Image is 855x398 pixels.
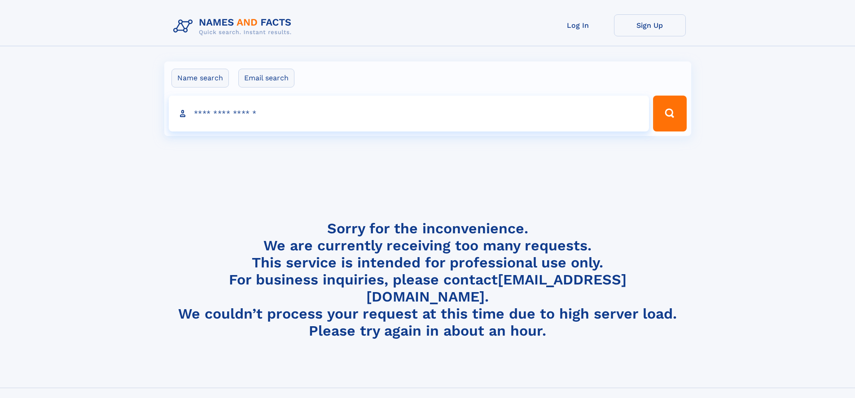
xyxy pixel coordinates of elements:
[366,271,627,305] a: [EMAIL_ADDRESS][DOMAIN_NAME]
[170,220,686,340] h4: Sorry for the inconvenience. We are currently receiving too many requests. This service is intend...
[171,69,229,87] label: Name search
[238,69,294,87] label: Email search
[170,14,299,39] img: Logo Names and Facts
[169,96,649,131] input: search input
[542,14,614,36] a: Log In
[614,14,686,36] a: Sign Up
[653,96,686,131] button: Search Button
